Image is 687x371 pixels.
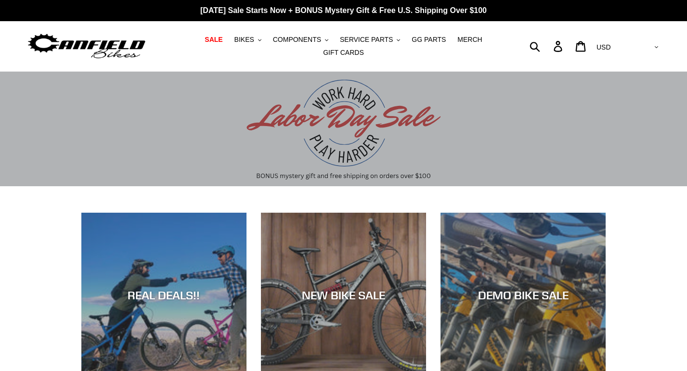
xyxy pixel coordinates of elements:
a: SALE [200,33,227,46]
button: SERVICE PARTS [335,33,405,46]
span: GG PARTS [412,36,446,44]
button: BIKES [230,33,266,46]
a: MERCH [453,33,487,46]
div: REAL DEALS!! [81,288,246,302]
span: SALE [205,36,222,44]
button: COMPONENTS [268,33,333,46]
input: Search [535,36,559,57]
span: GIFT CARDS [323,49,364,57]
div: DEMO BIKE SALE [441,288,606,302]
a: GG PARTS [407,33,451,46]
a: GIFT CARDS [318,46,369,59]
img: Canfield Bikes [26,31,147,62]
div: NEW BIKE SALE [261,288,426,302]
span: SERVICE PARTS [340,36,393,44]
span: COMPONENTS [273,36,321,44]
span: BIKES [234,36,254,44]
span: MERCH [457,36,482,44]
